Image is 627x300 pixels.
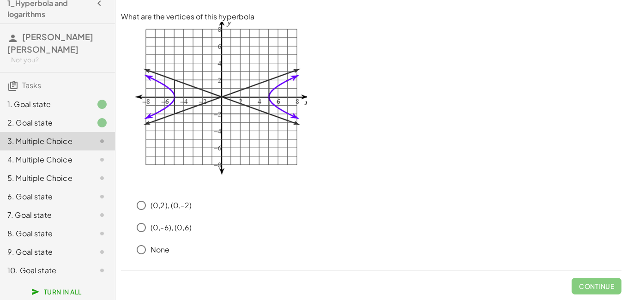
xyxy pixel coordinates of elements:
span: Turn In All [33,288,82,296]
i: Task not started. [96,246,108,258]
div: 2. Goal state [7,117,82,128]
div: 3. Multiple Choice [7,136,82,147]
div: Not you? [11,55,108,65]
i: Task not started. [96,265,108,276]
div: 9. Goal state [7,246,82,258]
i: Task not started. [96,136,108,147]
i: Task not started. [96,154,108,165]
i: Task not started. [96,173,108,184]
i: Task finished. [96,117,108,128]
div: 1. Goal state [7,99,82,110]
p: (0,2), (0,-2) [151,200,192,211]
i: Task not started. [96,228,108,239]
div: 5. Multiple Choice [7,173,82,184]
div: 7. Goal state [7,210,82,221]
div: 6. Goal state [7,191,82,202]
span: [PERSON_NAME] [PERSON_NAME] [7,31,93,54]
div: 4. Multiple Choice [7,154,82,165]
button: Turn In All [26,283,89,300]
div: 8. Goal state [7,228,82,239]
img: f4543808b59c9d61fee4cb09c9c8596e25525be7c1a2c6c854b2f608c0a02dcc.png [121,22,307,190]
i: Task not started. [96,210,108,221]
div: 10. Goal state [7,265,82,276]
span: Tasks [22,80,41,90]
p: What are the vertices of this hyperbola [121,12,621,22]
p: (0,-6), (0,6) [151,222,192,233]
p: None [151,245,170,255]
i: Task not started. [96,191,108,202]
i: Task finished. [96,99,108,110]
